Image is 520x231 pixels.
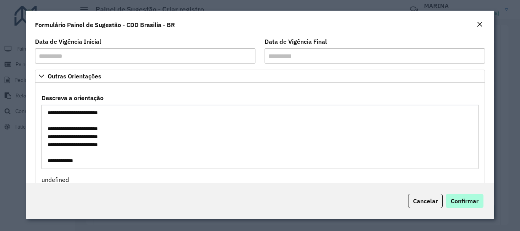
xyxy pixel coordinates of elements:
button: Cancelar [408,194,443,208]
button: Close [474,20,485,30]
h4: Formulário Painel de Sugestão - CDD Brasilia - BR [35,20,175,29]
button: Confirmar [446,194,483,208]
em: Fechar [477,21,483,27]
a: Outras Orientações [35,70,485,83]
span: Cancelar [413,197,438,205]
span: Outras Orientações [48,73,101,79]
label: Descreva a orientação [41,93,104,102]
label: Data de Vigência Inicial [35,37,101,46]
label: Data de Vigência Final [265,37,327,46]
div: Outras Orientações [35,83,485,188]
span: Confirmar [451,197,479,205]
span: undefined [41,176,69,183]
